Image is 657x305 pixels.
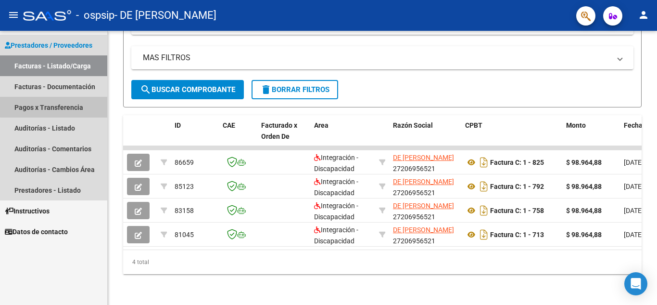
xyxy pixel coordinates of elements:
[314,226,358,245] span: Integración - Discapacidad
[389,115,461,158] datatable-header-cell: Razón Social
[624,159,644,166] span: [DATE]
[310,115,375,158] datatable-header-cell: Area
[260,85,329,94] span: Borrar Filtros
[566,159,602,166] strong: $ 98.964,88
[490,159,544,166] strong: Factura C: 1 - 825
[175,183,194,190] span: 85123
[624,272,647,295] div: Open Intercom Messenger
[140,84,152,95] mat-icon: search
[5,206,50,216] span: Instructivos
[5,40,92,51] span: Prestadores / Proveedores
[314,202,358,221] span: Integración - Discapacidad
[566,121,586,129] span: Monto
[143,53,610,63] mat-panel-title: MAS FILTROS
[261,121,297,140] span: Facturado x Orden De
[393,178,454,186] span: DE [PERSON_NAME]
[478,203,490,218] i: Descargar documento
[393,225,457,245] div: 27206956521
[478,227,490,242] i: Descargar documento
[131,80,244,99] button: Buscar Comprobante
[76,5,114,26] span: - ospsip
[393,121,433,129] span: Razón Social
[393,200,457,221] div: 27206956521
[393,152,457,172] div: 27206956521
[223,121,235,129] span: CAE
[393,202,454,210] span: DE [PERSON_NAME]
[175,159,194,166] span: 86659
[393,176,457,197] div: 27206956521
[131,46,633,69] mat-expansion-panel-header: MAS FILTROS
[314,154,358,172] span: Integración - Discapacidad
[175,121,181,129] span: ID
[114,5,216,26] span: - DE [PERSON_NAME]
[562,115,620,158] datatable-header-cell: Monto
[257,115,310,158] datatable-header-cell: Facturado x Orden De
[123,250,642,274] div: 4 total
[314,121,328,129] span: Area
[252,80,338,99] button: Borrar Filtros
[8,9,19,21] mat-icon: menu
[461,115,562,158] datatable-header-cell: CPBT
[260,84,272,95] mat-icon: delete
[490,207,544,214] strong: Factura C: 1 - 758
[566,207,602,214] strong: $ 98.964,88
[490,231,544,239] strong: Factura C: 1 - 713
[566,183,602,190] strong: $ 98.964,88
[393,226,454,234] span: DE [PERSON_NAME]
[638,9,649,21] mat-icon: person
[624,231,644,239] span: [DATE]
[624,183,644,190] span: [DATE]
[478,179,490,194] i: Descargar documento
[490,183,544,190] strong: Factura C: 1 - 792
[175,207,194,214] span: 83158
[314,178,358,197] span: Integración - Discapacidad
[465,121,482,129] span: CPBT
[566,231,602,239] strong: $ 98.964,88
[219,115,257,158] datatable-header-cell: CAE
[140,85,235,94] span: Buscar Comprobante
[175,231,194,239] span: 81045
[478,155,490,170] i: Descargar documento
[624,207,644,214] span: [DATE]
[171,115,219,158] datatable-header-cell: ID
[5,226,68,237] span: Datos de contacto
[393,154,454,161] span: DE [PERSON_NAME]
